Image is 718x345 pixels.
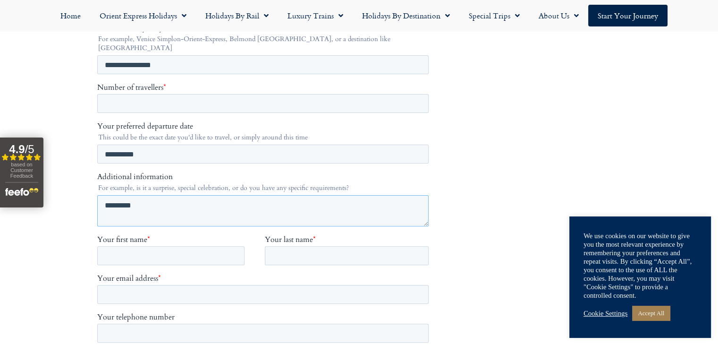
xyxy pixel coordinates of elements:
[529,5,588,26] a: About Us
[459,5,529,26] a: Special Trips
[51,5,90,26] a: Home
[353,5,459,26] a: Holidays by Destination
[588,5,667,26] a: Start your Journey
[5,5,713,26] nav: Menu
[196,5,278,26] a: Holidays by Rail
[168,211,216,222] span: Your last name
[632,306,670,320] a: Accept All
[278,5,353,26] a: Luxury Trains
[90,5,196,26] a: Orient Express Holidays
[583,232,697,300] div: We use cookies on our website to give you the most relevant experience by remembering your prefer...
[583,309,627,318] a: Cookie Settings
